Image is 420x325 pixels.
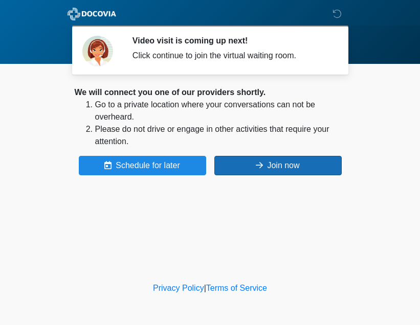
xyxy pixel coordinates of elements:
li: Go to a private location where your conversations can not be overheard. [95,99,346,123]
button: Schedule for later [79,156,206,175]
img: Agent Avatar [82,36,113,66]
div: We will connect you one of our providers shortly. [75,86,346,99]
a: Terms of Service [206,284,267,292]
div: Click continue to join the virtual waiting room. [132,50,330,62]
img: ABC Med Spa- GFEase Logo [64,8,119,20]
button: Join now [214,156,342,175]
a: | [204,284,206,292]
h2: Video visit is coming up next! [132,36,330,45]
li: Please do not drive or engage in other activities that require your attention. [95,123,346,148]
a: Privacy Policy [153,284,204,292]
